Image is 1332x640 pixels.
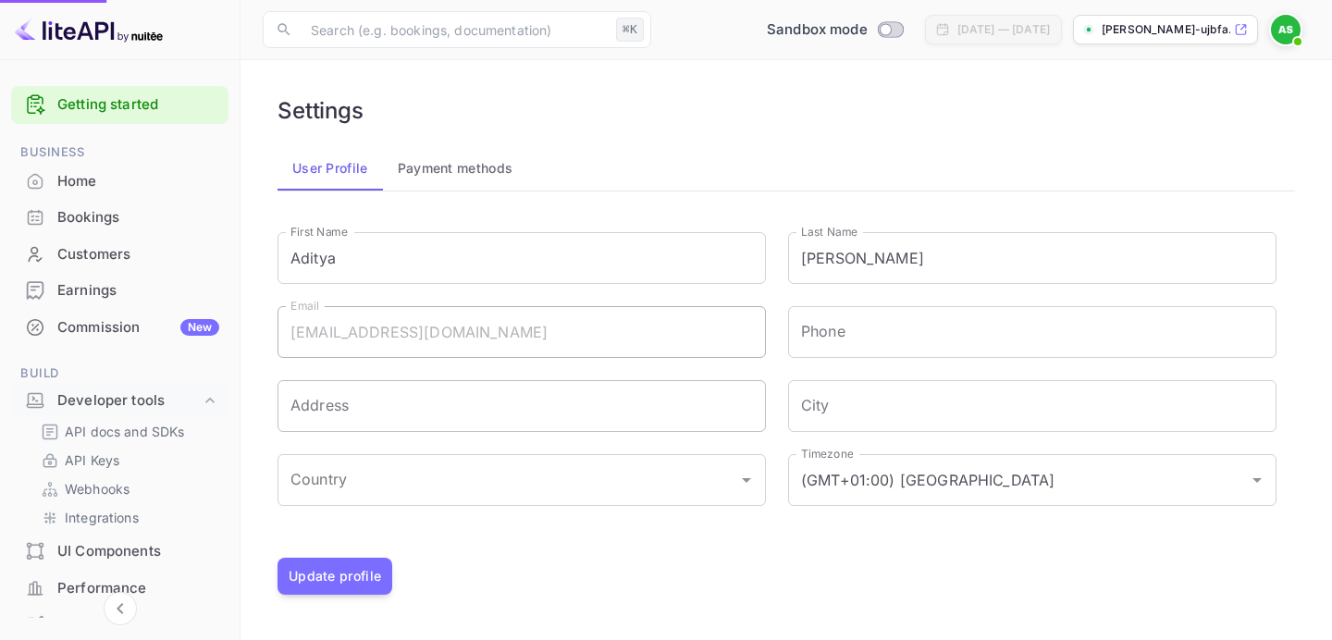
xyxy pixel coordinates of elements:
[41,450,214,470] a: API Keys
[65,450,119,470] p: API Keys
[11,534,228,568] a: UI Components
[286,462,730,498] input: Country
[277,146,383,191] button: User Profile
[11,200,228,234] a: Bookings
[616,18,644,42] div: ⌘K
[11,164,228,200] div: Home
[57,244,219,265] div: Customers
[33,475,221,502] div: Webhooks
[277,306,766,358] input: Email
[11,142,228,163] span: Business
[11,86,228,124] div: Getting started
[801,224,857,240] label: Last Name
[957,21,1050,38] div: [DATE] — [DATE]
[11,273,228,309] div: Earnings
[300,11,609,48] input: Search (e.g. bookings, documentation)
[57,207,219,228] div: Bookings
[788,380,1276,432] input: City
[33,504,221,531] div: Integrations
[104,592,137,625] button: Collapse navigation
[57,390,201,412] div: Developer tools
[1102,21,1230,38] p: [PERSON_NAME]-ujbfa.nui...
[277,232,766,284] input: First Name
[801,446,853,462] label: Timezone
[11,237,228,271] a: Customers
[11,363,228,384] span: Build
[57,614,219,635] div: Whitelabel
[759,19,910,41] div: Switch to Production mode
[11,310,228,346] div: CommissionNew
[383,146,528,191] button: Payment methods
[290,224,348,240] label: First Name
[15,15,163,44] img: LiteAPI logo
[1244,467,1270,493] button: Open
[65,422,185,441] p: API docs and SDKs
[57,94,219,116] a: Getting started
[57,578,219,599] div: Performance
[41,508,214,527] a: Integrations
[65,508,139,527] p: Integrations
[277,146,1295,191] div: account-settings tabs
[65,479,129,498] p: Webhooks
[290,298,319,314] label: Email
[57,171,219,192] div: Home
[1271,15,1301,44] img: Aditya Singh
[767,19,868,41] span: Sandbox mode
[180,319,219,336] div: New
[11,385,228,417] div: Developer tools
[788,306,1276,358] input: phone
[277,380,766,432] input: Address
[57,317,219,338] div: Commission
[57,541,219,562] div: UI Components
[11,571,228,605] a: Performance
[11,310,228,344] a: CommissionNew
[41,422,214,441] a: API docs and SDKs
[788,232,1276,284] input: Last Name
[11,200,228,236] div: Bookings
[33,418,221,445] div: API docs and SDKs
[277,97,364,124] h6: Settings
[57,280,219,302] div: Earnings
[41,479,214,498] a: Webhooks
[11,571,228,607] div: Performance
[11,164,228,198] a: Home
[11,273,228,307] a: Earnings
[11,237,228,273] div: Customers
[734,467,759,493] button: Open
[33,447,221,474] div: API Keys
[277,558,392,595] button: Update profile
[11,534,228,570] div: UI Components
